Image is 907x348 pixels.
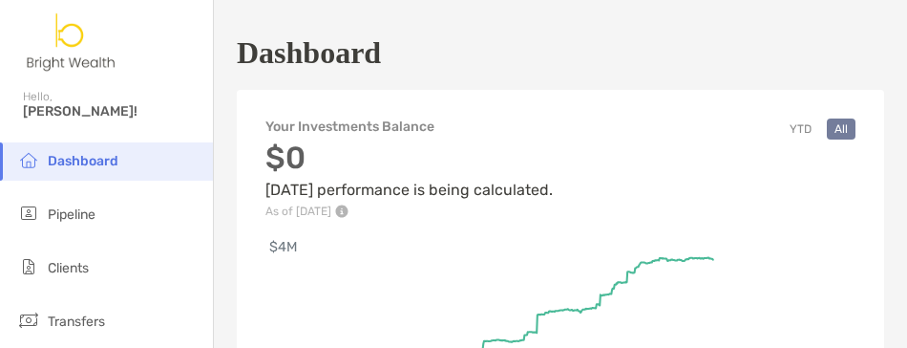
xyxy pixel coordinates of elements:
div: [DATE] performance is being calculated. [265,140,553,218]
img: Performance Info [335,205,348,218]
h4: Your Investments Balance [265,119,553,135]
span: Transfers [48,314,105,330]
span: Dashboard [48,153,118,169]
span: Clients [48,260,89,276]
img: clients icon [17,255,40,278]
img: Zoe Logo [23,8,120,76]
button: YTD [782,119,819,140]
p: As of [DATE] [265,205,553,218]
h1: Dashboard [237,35,381,71]
text: $4M [269,238,297,255]
span: Pipeline [48,207,95,223]
img: pipeline icon [17,202,40,225]
img: dashboard icon [17,148,40,171]
span: [PERSON_NAME]! [23,103,201,120]
h3: $0 [265,140,553,176]
img: transfers icon [17,309,40,332]
button: All [827,119,855,140]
